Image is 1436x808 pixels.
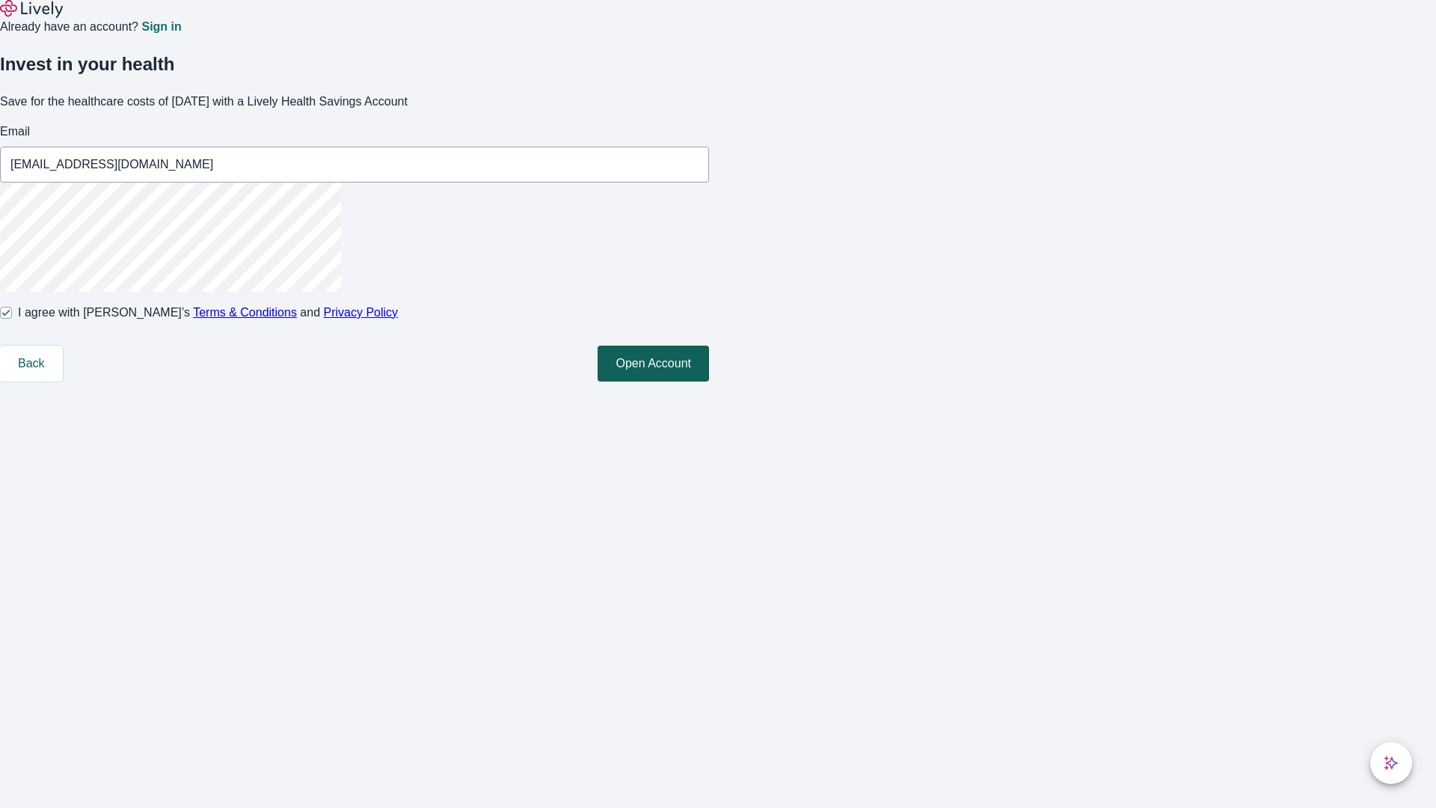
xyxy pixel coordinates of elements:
button: Open Account [598,346,709,382]
a: Sign in [141,21,181,33]
svg: Lively AI Assistant [1384,756,1399,771]
a: Privacy Policy [324,306,399,319]
a: Terms & Conditions [193,306,297,319]
span: I agree with [PERSON_NAME]’s and [18,304,398,322]
button: chat [1370,742,1412,784]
